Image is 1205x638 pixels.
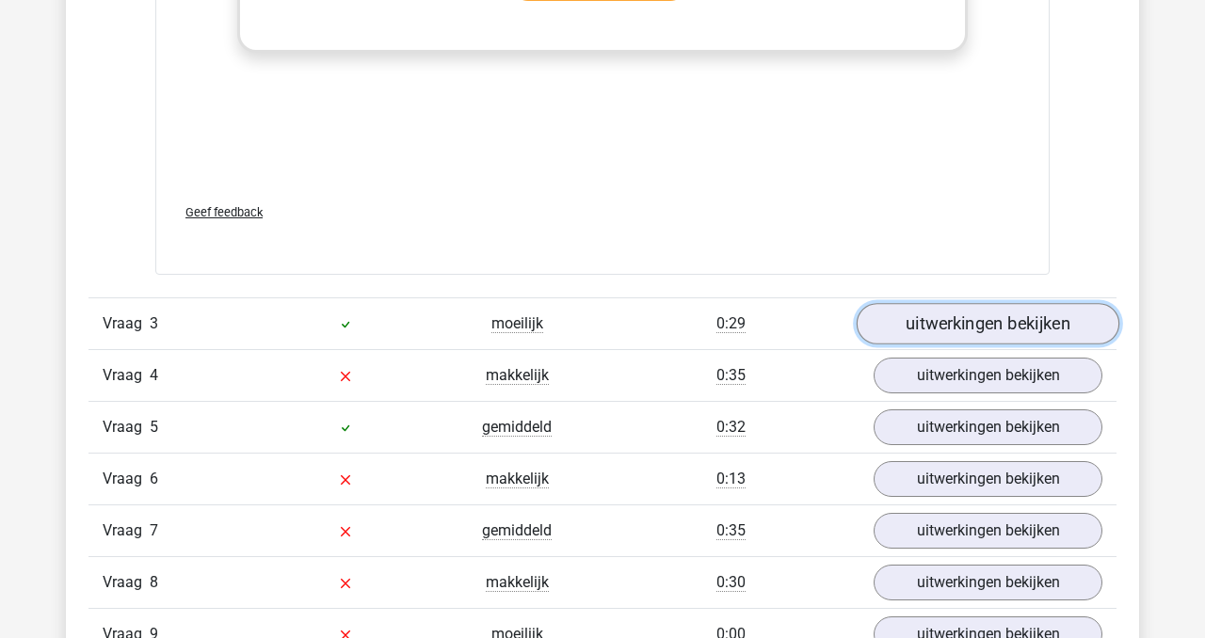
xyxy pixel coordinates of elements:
[874,513,1102,549] a: uitwerkingen bekijken
[482,521,552,540] span: gemiddeld
[185,205,263,219] span: Geef feedback
[150,314,158,332] span: 3
[716,314,746,333] span: 0:29
[150,521,158,539] span: 7
[103,312,150,335] span: Vraag
[103,519,150,542] span: Vraag
[716,418,746,437] span: 0:32
[150,418,158,436] span: 5
[716,521,746,540] span: 0:35
[716,573,746,592] span: 0:30
[491,314,543,333] span: moeilijk
[150,470,158,487] span: 6
[150,366,158,384] span: 4
[874,461,1102,497] a: uitwerkingen bekijken
[103,468,150,490] span: Vraag
[482,418,552,437] span: gemiddeld
[486,366,549,385] span: makkelijk
[874,565,1102,600] a: uitwerkingen bekijken
[486,573,549,592] span: makkelijk
[857,303,1119,344] a: uitwerkingen bekijken
[150,573,158,591] span: 8
[874,358,1102,393] a: uitwerkingen bekijken
[103,364,150,387] span: Vraag
[874,409,1102,445] a: uitwerkingen bekijken
[103,571,150,594] span: Vraag
[716,470,746,488] span: 0:13
[486,470,549,488] span: makkelijk
[716,366,746,385] span: 0:35
[103,416,150,439] span: Vraag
